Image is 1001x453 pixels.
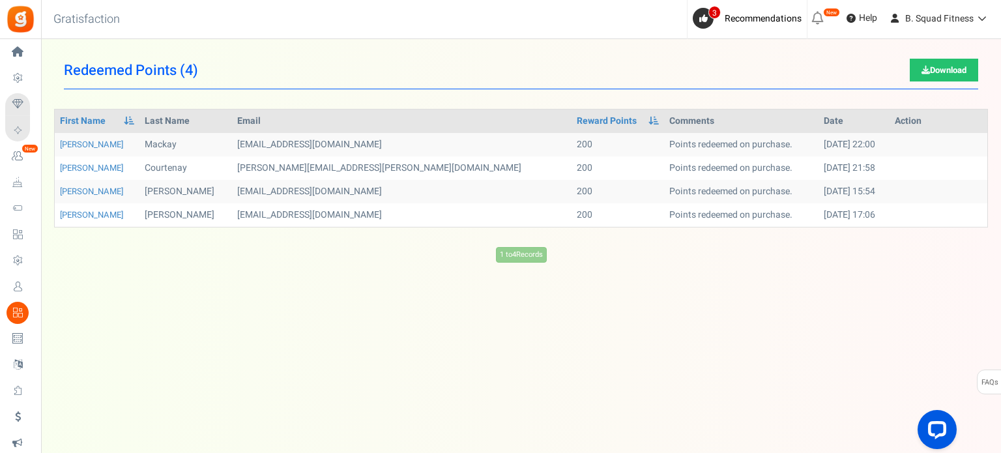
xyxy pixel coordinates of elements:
[572,203,665,227] td: 200
[664,203,818,227] td: Points redeemed on purchase.
[664,110,818,133] th: Comments
[819,180,890,203] td: [DATE] 15:54
[664,156,818,180] td: Points redeemed on purchase.
[139,156,232,180] td: Courtenay
[139,133,232,156] td: Mackay
[841,8,882,29] a: Help
[572,133,665,156] td: 200
[577,115,637,128] a: Reward Points
[890,110,987,133] th: Action
[139,180,232,203] td: [PERSON_NAME]
[232,203,572,227] td: [EMAIL_ADDRESS][DOMAIN_NAME]
[572,156,665,180] td: 200
[232,180,572,203] td: [EMAIL_ADDRESS][DOMAIN_NAME]
[981,370,998,395] span: FAQs
[905,12,974,25] span: B. Squad Fitness
[708,6,721,19] span: 3
[139,203,232,227] td: [PERSON_NAME]
[819,110,890,133] th: Date
[6,5,35,34] img: Gratisfaction
[232,156,572,180] td: [PERSON_NAME][EMAIL_ADDRESS][PERSON_NAME][DOMAIN_NAME]
[693,8,807,29] a: 3 Recommendations
[232,133,572,156] td: [EMAIL_ADDRESS][DOMAIN_NAME]
[64,63,198,78] span: Redeemed Points ( )
[5,145,35,168] a: New
[819,156,890,180] td: [DATE] 21:58
[856,12,877,25] span: Help
[572,180,665,203] td: 200
[22,144,38,153] em: New
[39,7,134,33] h3: Gratisfaction
[823,8,840,17] em: New
[725,12,802,25] span: Recommendations
[185,60,193,81] span: 4
[819,203,890,227] td: [DATE] 17:06
[910,59,978,81] a: Download
[664,133,818,156] td: Points redeemed on purchase.
[60,209,123,221] a: [PERSON_NAME]
[139,110,232,133] th: Last Name
[819,133,890,156] td: [DATE] 22:00
[232,110,572,133] th: Email
[60,115,106,128] a: First Name
[60,138,123,151] a: [PERSON_NAME]
[60,162,123,174] a: [PERSON_NAME]
[60,185,123,197] a: [PERSON_NAME]
[664,180,818,203] td: Points redeemed on purchase.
